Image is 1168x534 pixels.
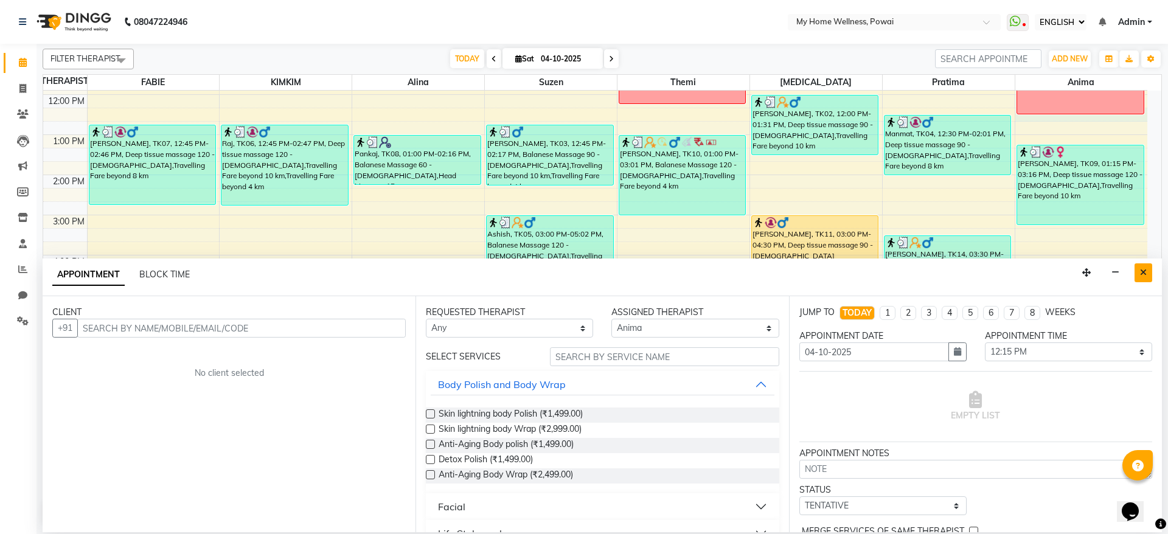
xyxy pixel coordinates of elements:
[487,125,613,185] div: [PERSON_NAME], TK03, 12:45 PM-02:17 PM, Balanese Massage 90 - [DEMOGRAPHIC_DATA],Travelling Fare ...
[799,447,1152,460] div: APPOINTMENT NOTES
[221,125,347,205] div: Raj, TK06, 12:45 PM-02:47 PM, Deep tissue massage 120 - [DEMOGRAPHIC_DATA],Travelling Fare beyond...
[799,330,967,342] div: APPOINTMENT DATE
[1024,306,1040,320] li: 8
[537,50,598,68] input: 2025-10-04
[799,342,949,361] input: yyyy-mm-dd
[885,236,1010,296] div: [PERSON_NAME], TK14, 03:30 PM-05:02 PM, Deep tissue massage 90 - [DEMOGRAPHIC_DATA],Travelling Fa...
[962,306,978,320] li: 5
[985,330,1152,342] div: APPOINTMENT TIME
[550,347,779,366] input: SEARCH BY SERVICE NAME
[1004,306,1020,320] li: 7
[50,255,87,268] div: 4:00 PM
[426,306,593,319] div: REQUESTED THERAPIST
[883,75,1015,90] span: Pratima
[439,438,574,453] span: Anti-Aging Body polish (₹1,499.00)
[617,75,749,90] span: Themi
[487,216,613,296] div: Ashish, TK05, 03:00 PM-05:02 PM, Balanese Massage 120 - [DEMOGRAPHIC_DATA],Travelling Fare beyond...
[611,306,779,319] div: ASSIGNED THERAPIST
[50,135,87,148] div: 1:00 PM
[1045,306,1076,319] div: WEEKS
[134,5,187,39] b: 08047224946
[88,75,220,90] span: FABIE
[77,319,406,338] input: SEARCH BY NAME/MOBILE/EMAIL/CODE
[512,54,537,63] span: Sat
[439,423,582,438] span: Skin lightning body Wrap (₹2,999.00)
[1015,75,1147,90] span: Anima
[880,306,895,320] li: 1
[50,215,87,228] div: 3:00 PM
[942,306,958,320] li: 4
[752,216,878,274] div: [PERSON_NAME], TK11, 03:00 PM-04:30 PM, Deep tissue massage 90 - [DEMOGRAPHIC_DATA]
[439,453,533,468] span: Detox Polish (₹1,499.00)
[52,306,406,319] div: CLIENT
[82,367,377,380] div: No client selected
[354,136,480,184] div: Pankaj, TK08, 01:00 PM-02:16 PM, Balanese Massage 60 - [DEMOGRAPHIC_DATA],Head Massage 15 - [DEMO...
[1135,263,1152,282] button: Close
[450,49,484,68] span: TODAY
[900,306,916,320] li: 2
[438,499,465,514] div: Facial
[1017,145,1144,224] div: [PERSON_NAME], TK09, 01:15 PM-03:16 PM, Deep tissue massage 120 - [DEMOGRAPHIC_DATA],Travelling F...
[935,49,1041,68] input: SEARCH APPOINTMENT
[431,496,774,518] button: Facial
[1049,50,1091,68] button: ADD NEW
[1052,54,1088,63] span: ADD NEW
[843,307,872,319] div: TODAY
[750,75,882,90] span: [MEDICAL_DATA]
[438,377,566,392] div: Body Polish and Body Wrap
[52,264,125,286] span: APPOINTMENT
[31,5,114,39] img: logo
[799,484,967,496] div: STATUS
[921,306,937,320] li: 3
[1117,485,1156,522] iframe: chat widget
[431,373,774,395] button: Body Polish and Body Wrap
[619,136,745,215] div: [PERSON_NAME], TK10, 01:00 PM-03:01 PM, Balanese Massage 120 - [DEMOGRAPHIC_DATA],Travelling Fare...
[799,306,835,319] div: JUMP TO
[485,75,617,90] span: Suzen
[46,95,87,108] div: 12:00 PM
[352,75,484,90] span: Alina
[52,319,78,338] button: +91
[139,269,190,280] span: BLOCK TIME
[43,75,87,88] div: THERAPIST
[50,54,120,63] span: FILTER THERAPIST
[951,391,1000,422] span: EMPTY LIST
[752,95,878,154] div: [PERSON_NAME], TK02, 12:00 PM-01:31 PM, Deep tissue massage 90 - [DEMOGRAPHIC_DATA],Travelling Fa...
[220,75,352,90] span: KIMKIM
[50,175,87,188] div: 2:00 PM
[983,306,999,320] li: 6
[89,125,215,204] div: [PERSON_NAME], TK07, 12:45 PM-02:46 PM, Deep tissue massage 120 - [DEMOGRAPHIC_DATA],Travelling F...
[439,407,583,423] span: Skin lightning body Polish (₹1,499.00)
[885,116,1010,175] div: Manmat, TK04, 12:30 PM-02:01 PM, Deep tissue massage 90 - [DEMOGRAPHIC_DATA],Travelling Fare beyo...
[1118,16,1145,29] span: Admin
[439,468,573,484] span: Anti-Aging Body Wrap (₹2,499.00)
[417,350,540,363] div: SELECT SERVICES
